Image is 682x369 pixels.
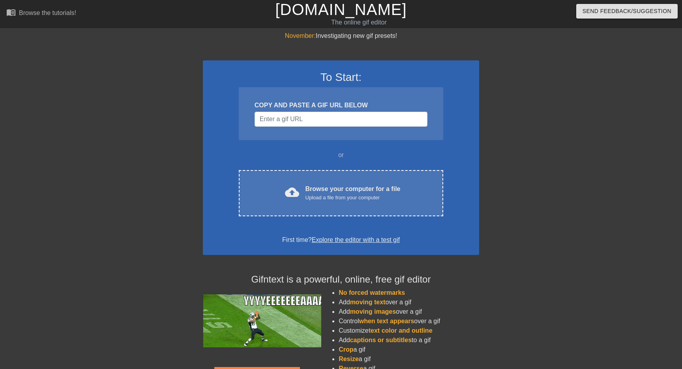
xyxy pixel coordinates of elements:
span: moving text [350,299,386,305]
li: a gif [339,354,479,364]
h3: To Start: [213,71,469,84]
div: Investigating new gif presets! [203,31,479,41]
li: Add over a gif [339,307,479,317]
span: moving images [350,308,396,315]
span: No forced watermarks [339,289,405,296]
li: Control over a gif [339,317,479,326]
span: when text appears [359,318,414,324]
img: football_small.gif [203,294,321,347]
li: Add to a gif [339,335,479,345]
input: Username [255,112,427,127]
span: November: [285,32,316,39]
li: a gif [339,345,479,354]
span: text color and outline [369,327,433,334]
span: Send Feedback/Suggestion [583,6,671,16]
div: Upload a file from your computer [305,194,401,202]
div: Browse your computer for a file [305,184,401,202]
div: The online gif editor [231,18,487,27]
button: Send Feedback/Suggestion [576,4,678,19]
div: Browse the tutorials! [19,9,76,16]
span: menu_book [6,7,16,17]
span: cloud_upload [285,185,299,199]
li: Customize [339,326,479,335]
a: Explore the editor with a test gif [312,236,400,243]
div: COPY AND PASTE A GIF URL BELOW [255,101,427,110]
span: Crop [339,346,353,353]
div: First time? [213,235,469,245]
li: Add over a gif [339,298,479,307]
span: captions or subtitles [350,337,412,343]
a: Browse the tutorials! [6,7,76,20]
div: or [223,150,459,160]
h4: Gifntext is a powerful, online, free gif editor [203,274,479,285]
span: Resize [339,356,359,362]
a: [DOMAIN_NAME] [275,1,407,18]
